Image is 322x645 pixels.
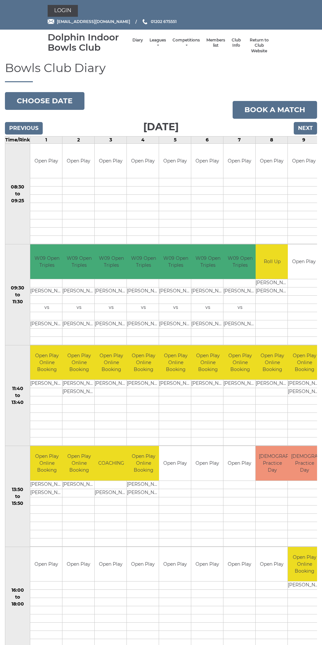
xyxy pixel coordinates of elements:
td: [PERSON_NAME] [62,320,96,328]
img: Phone us [143,19,147,24]
td: 6 [191,136,223,143]
td: [PERSON_NAME] [95,380,128,388]
td: W09 Open Triples [127,244,160,279]
td: W09 Open Triples [62,244,96,279]
td: 3 [95,136,127,143]
td: Open Play [127,144,159,178]
td: 7 [223,136,256,143]
td: COACHING [95,446,128,481]
td: [PERSON_NAME] [95,489,128,497]
td: Open Play Online Booking [127,345,160,380]
td: Open Play Online Booking [191,345,224,380]
td: Time/Rink [5,136,30,143]
td: [PERSON_NAME] [127,320,160,328]
td: Open Play Online Booking [30,345,63,380]
td: Open Play [62,547,94,582]
td: Open Play Online Booking [288,345,321,380]
td: 13:50 to 15:50 [5,446,30,547]
td: Open Play Online Booking [223,345,257,380]
td: W09 Open Triples [159,244,192,279]
td: vs [191,304,224,312]
td: [PERSON_NAME] [191,380,224,388]
td: [PERSON_NAME] [30,489,63,497]
td: Open Play [30,547,62,582]
td: [PERSON_NAME] [127,287,160,295]
td: Open Play Online Booking [62,446,96,481]
td: W09 Open Triples [191,244,224,279]
td: [PERSON_NAME] [62,388,96,396]
td: Open Play [127,547,159,582]
td: Open Play Online Booking [159,345,192,380]
td: [PERSON_NAME] [288,380,321,388]
td: [PERSON_NAME] [159,380,192,388]
a: Phone us 01202 675551 [142,18,177,25]
td: Open Play Online Booking [30,446,63,481]
td: [PERSON_NAME] [30,287,63,295]
td: Open Play [30,144,62,178]
td: Open Play [191,446,223,481]
td: Open Play Online Booking [127,446,160,481]
td: [DEMOGRAPHIC_DATA] Practice Day [288,446,321,481]
td: Open Play [256,547,287,582]
td: Open Play [95,547,126,582]
td: Open Play [62,144,94,178]
td: [PERSON_NAME] [191,287,224,295]
img: Email [48,19,54,24]
td: [PERSON_NAME] [288,388,321,396]
div: Dolphin Indoor Bowls Club [48,32,129,53]
td: 08:30 to 09:25 [5,143,30,244]
td: vs [127,304,160,312]
a: Competitions [172,37,200,48]
input: Next [294,122,317,135]
td: [PERSON_NAME] [127,489,160,497]
td: [PERSON_NAME] [223,287,257,295]
td: [PERSON_NAME] [30,320,63,328]
a: Members list [206,37,225,48]
td: Open Play [288,244,320,279]
td: Open Play Online Booking [62,345,96,380]
td: vs [95,304,128,312]
td: vs [62,304,96,312]
td: Open Play [256,144,287,178]
td: W09 Open Triples [30,244,63,279]
td: Open Play [159,446,191,481]
td: 5 [159,136,191,143]
td: Open Play Online Booking [288,547,321,582]
td: [PERSON_NAME] [223,380,257,388]
td: Open Play [288,144,320,178]
a: Club Info [232,37,241,48]
td: [PERSON_NAME] [62,481,96,489]
td: [PERSON_NAME] [127,380,160,388]
td: 1 [30,136,62,143]
td: [PERSON_NAME] [256,380,289,388]
td: Open Play [159,547,191,582]
td: 4 [127,136,159,143]
td: Open Play [191,547,223,582]
td: 9 [288,136,320,143]
td: W09 Open Triples [223,244,257,279]
a: Leagues [149,37,166,48]
td: [PERSON_NAME] [62,380,96,388]
td: vs [30,304,63,312]
td: 09:30 to 11:30 [5,244,30,345]
td: [PERSON_NAME] [191,320,224,328]
td: [PERSON_NAME] [127,481,160,489]
td: [PERSON_NAME] [30,380,63,388]
td: Roll Up [256,244,289,279]
td: [PERSON_NAME] [223,320,257,328]
td: Open Play [223,446,255,481]
td: Open Play Online Booking [95,345,128,380]
td: [PERSON_NAME] [95,320,128,328]
td: Open Play [95,144,126,178]
td: [PERSON_NAME] [159,287,192,295]
td: vs [159,304,192,312]
a: Book a match [233,101,317,119]
td: Open Play [223,547,255,582]
td: [PERSON_NAME] [288,582,321,590]
td: 2 [62,136,95,143]
td: [PERSON_NAME] [159,320,192,328]
a: Diary [132,37,143,43]
td: Open Play Online Booking [256,345,289,380]
span: [EMAIL_ADDRESS][DOMAIN_NAME] [57,19,130,24]
td: [PERSON_NAME] [62,287,96,295]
